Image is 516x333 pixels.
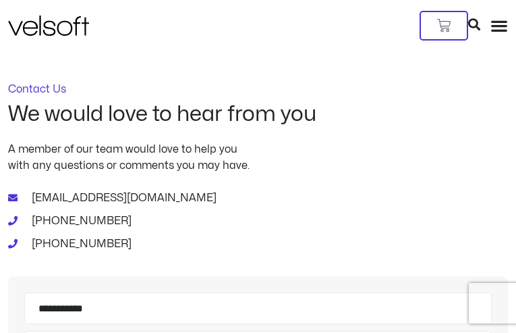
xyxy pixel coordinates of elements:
span: [PHONE_NUMBER] [28,236,132,252]
span: [PHONE_NUMBER] [28,213,132,229]
p: Contact Us [8,84,508,95]
a: [EMAIL_ADDRESS][DOMAIN_NAME] [8,190,508,206]
h2: We would love to hear from you [8,103,508,126]
span: [EMAIL_ADDRESS][DOMAIN_NAME] [28,190,217,206]
p: A member of our team would love to help you with any questions or comments you may have. [8,141,508,174]
img: Velsoft Training Materials [8,16,89,36]
iframe: chat widget [345,303,509,333]
div: Menu Toggle [490,17,508,34]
